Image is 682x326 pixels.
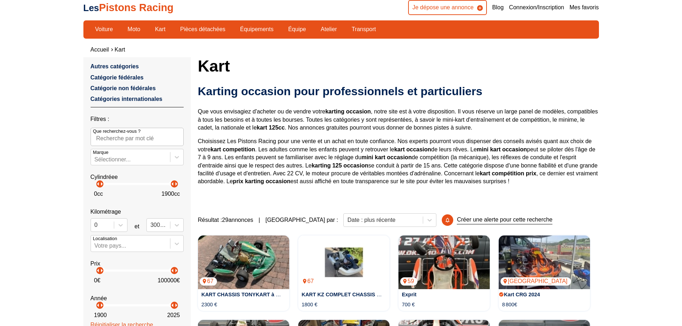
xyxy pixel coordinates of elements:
p: 8 800€ [502,301,517,308]
a: Transport [347,23,381,35]
p: arrow_left [94,301,102,310]
a: Exprit [402,292,417,297]
input: 300000 [150,222,152,228]
p: Marque [93,149,108,156]
a: Mes favoris [570,4,599,11]
p: 67 [200,277,217,285]
a: Catégorie non fédérales [91,85,156,91]
a: Catégories internationales [91,96,163,102]
strong: mini kart occasion [477,146,527,152]
p: Choisissez Les Pistons Racing pour une vente et un achat en toute confiance. Nos experts pourront... [198,137,599,185]
p: 700 € [402,301,415,308]
strong: kart competition [211,146,255,152]
p: Filtres : [91,115,184,123]
img: Kart CRG 2024 [499,235,590,289]
p: Cylindréee [91,173,184,181]
img: KART CHASSIS TONYKART à MOTEUR IAME X30 [198,235,289,289]
a: Kart CRG 2024[GEOGRAPHIC_DATA] [499,235,590,289]
a: Équipe [284,23,311,35]
a: Connexion/Inscription [509,4,564,11]
p: 2300 € [202,301,217,308]
a: KART KZ COMPLET CHASSIS HAASE + MOTEUR PAVESI67 [298,235,390,289]
strong: kart 125cc [257,125,285,131]
p: 0 € [94,277,101,284]
a: Voiture [91,23,118,35]
p: Que recherchez-vous ? [93,128,141,135]
span: Les [83,3,99,13]
p: arrow_left [94,180,102,188]
span: | [258,216,260,224]
p: Prix [91,260,184,268]
a: KART CHASSIS TONYKART à MOTEUR IAME X30 [202,292,323,297]
a: KART CHASSIS TONYKART à MOTEUR IAME X3067 [198,235,289,289]
p: Localisation [93,235,117,242]
p: Que vous envisagiez d'acheter ou de vendre votre , notre site est à votre disposition. Il vous ré... [198,108,599,132]
p: arrow_left [168,301,177,310]
p: 67 [300,277,318,285]
a: Kart [115,47,125,53]
img: KART KZ COMPLET CHASSIS HAASE + MOTEUR PAVESI [298,235,390,289]
p: arrow_right [172,301,180,310]
a: Équipements [236,23,278,35]
p: 0 cc [94,190,103,198]
p: arrow_left [94,266,102,275]
p: arrow_left [168,180,177,188]
p: 1900 [94,311,107,319]
p: Année [91,295,184,302]
p: Créer une alerte pour cette recherche [457,216,552,224]
a: LesPistons Racing [83,2,174,13]
a: Autres catégories [91,63,139,69]
h2: Karting occasion pour professionnels et particuliers [198,84,599,98]
p: 2025 [167,311,180,319]
strong: mini kart occasion [362,154,412,160]
span: Résultat : 29 annonces [198,216,253,224]
p: Kilométrage [91,208,184,216]
p: 1900 cc [161,190,180,198]
a: Kart CRG 2024 [504,292,540,297]
p: [GEOGRAPHIC_DATA] par : [265,216,338,224]
h1: Kart [198,57,599,74]
p: 59 [400,277,418,285]
a: Pièces détachées [175,23,230,35]
a: Kart [150,23,170,35]
p: arrow_right [97,266,106,275]
strong: karting 125 occasion [311,162,368,169]
a: Blog [492,4,504,11]
input: MarqueSélectionner... [95,156,96,163]
input: Que recherchez-vous ? [91,128,184,146]
input: Votre pays... [95,243,96,249]
strong: karting occasion [325,108,371,115]
strong: kart occasion [394,146,431,152]
strong: prix karting occasion [233,178,290,184]
p: 1800 € [302,301,318,308]
p: arrow_right [97,180,106,188]
a: Atelier [316,23,342,35]
p: arrow_right [172,266,180,275]
a: Exprit59 [398,235,490,289]
p: arrow_right [172,180,180,188]
a: KART KZ COMPLET CHASSIS [PERSON_NAME] + MOTEUR PAVESI [302,292,468,297]
a: Catégorie fédérales [91,74,144,81]
a: Moto [123,23,145,35]
input: 0 [95,222,96,228]
p: 100000 € [158,277,180,284]
p: et [135,223,139,230]
a: Accueil [91,47,109,53]
img: Exprit [398,235,490,289]
p: arrow_left [168,266,177,275]
p: arrow_right [97,301,106,310]
p: [GEOGRAPHIC_DATA] [500,277,571,285]
strong: kart compétition prix [480,170,536,176]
